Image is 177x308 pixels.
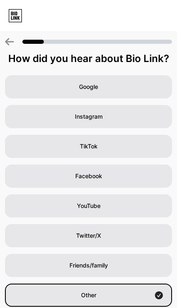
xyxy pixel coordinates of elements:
[69,261,108,270] span: Friends/family
[79,83,98,91] span: Google
[80,142,98,150] span: TikTok
[4,52,173,65] div: How did you hear about Bio Link?
[77,202,100,210] span: YouTube
[75,172,102,180] span: Facebook
[76,232,101,240] span: Twitter/X
[81,291,96,299] span: Other
[75,112,103,121] span: Instagram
